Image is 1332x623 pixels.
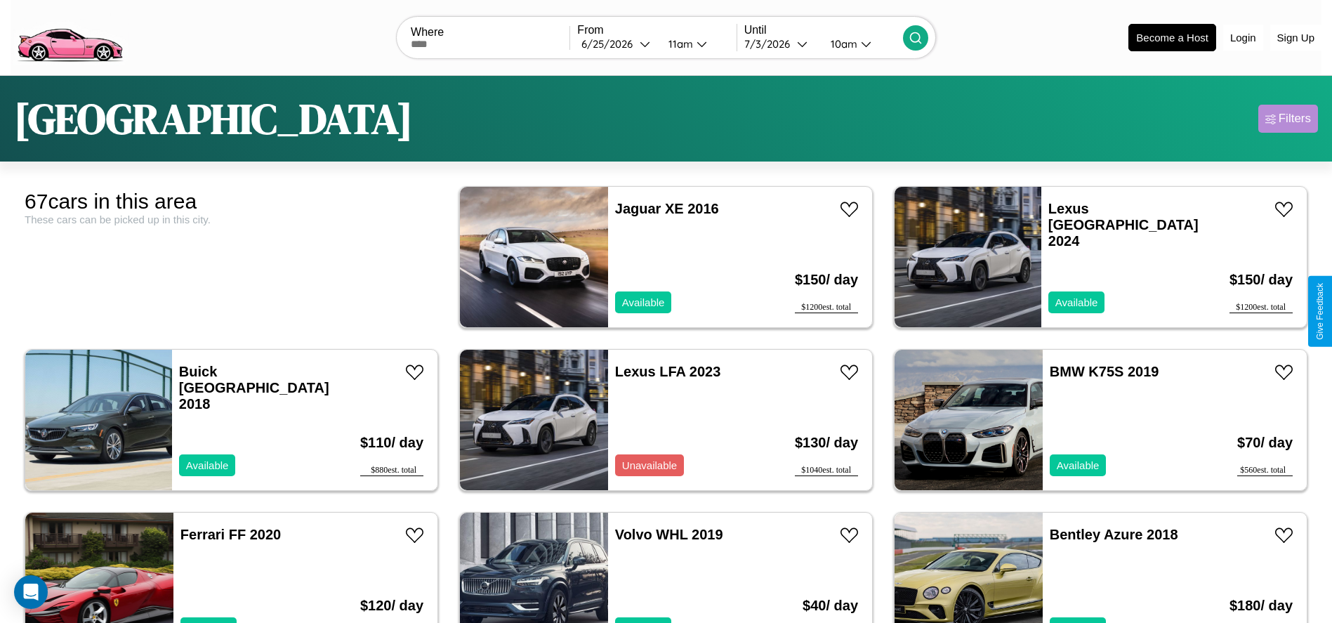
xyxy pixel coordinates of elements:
[1050,364,1159,379] a: BMW K75S 2019
[180,527,281,542] a: Ferrari FF 2020
[1057,456,1100,475] p: Available
[795,258,858,302] h3: $ 150 / day
[661,37,697,51] div: 11am
[657,37,737,51] button: 11am
[615,364,720,379] a: Lexus LFA 2023
[795,421,858,465] h3: $ 130 / day
[411,26,569,39] label: Where
[25,214,438,225] div: These cars can be picked up in this city.
[1128,24,1216,51] button: Become a Host
[14,575,48,609] div: Open Intercom Messenger
[360,421,423,465] h3: $ 110 / day
[186,456,229,475] p: Available
[795,465,858,476] div: $ 1040 est. total
[615,201,719,216] a: Jaguar XE 2016
[795,302,858,313] div: $ 1200 est. total
[1237,465,1293,476] div: $ 560 est. total
[1229,302,1293,313] div: $ 1200 est. total
[1237,421,1293,465] h3: $ 70 / day
[824,37,861,51] div: 10am
[1223,25,1263,51] button: Login
[1315,283,1325,340] div: Give Feedback
[1229,258,1293,302] h3: $ 150 / day
[615,527,723,542] a: Volvo WHL 2019
[1050,527,1178,542] a: Bentley Azure 2018
[622,293,665,312] p: Available
[819,37,903,51] button: 10am
[25,190,438,214] div: 67 cars in this area
[1048,201,1199,249] a: Lexus [GEOGRAPHIC_DATA] 2024
[11,7,128,65] img: logo
[1270,25,1321,51] button: Sign Up
[1279,112,1311,126] div: Filters
[14,90,413,147] h1: [GEOGRAPHIC_DATA]
[360,465,423,476] div: $ 880 est. total
[577,24,736,37] label: From
[744,37,797,51] div: 7 / 3 / 2026
[1055,293,1098,312] p: Available
[179,364,329,412] a: Buick [GEOGRAPHIC_DATA] 2018
[1258,105,1318,133] button: Filters
[577,37,657,51] button: 6/25/2026
[581,37,640,51] div: 6 / 25 / 2026
[622,456,677,475] p: Unavailable
[744,24,903,37] label: Until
